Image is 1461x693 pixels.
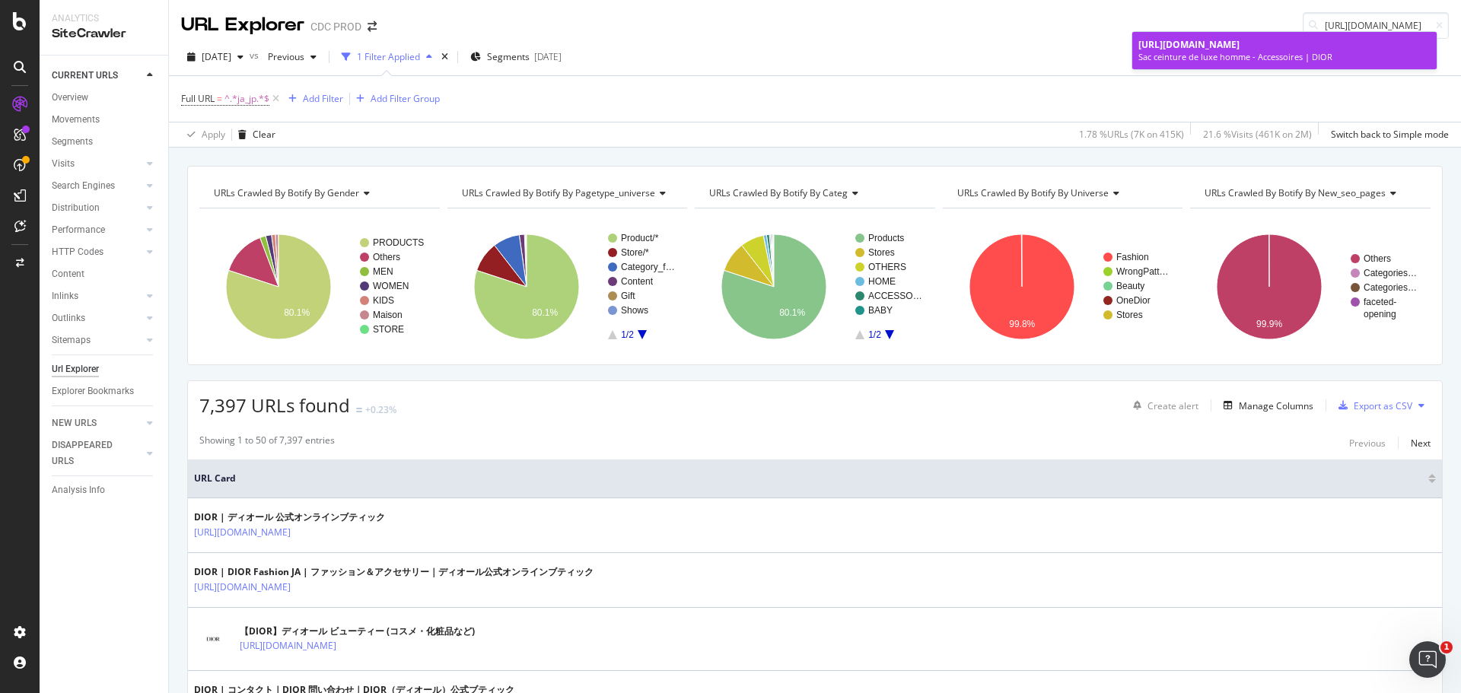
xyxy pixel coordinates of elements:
span: Full URL [181,92,215,105]
div: URL Explorer [181,12,304,38]
text: Content [621,276,654,287]
a: Segments [52,134,158,150]
text: 80.1% [532,307,558,318]
text: Categories… [1364,282,1417,293]
div: arrow-right-arrow-left [368,21,377,32]
div: +0.23% [365,403,396,416]
input: Find a URL [1303,12,1449,39]
div: Analysis Info [52,482,105,498]
text: opening [1364,309,1396,319]
div: Add Filter [303,92,343,105]
text: HOME [868,276,896,287]
text: 99.9% [1256,319,1282,329]
svg: A chart. [1190,221,1431,353]
div: Inlinks [52,288,78,304]
h4: URLs Crawled By Botify By new_seo_pages [1202,181,1417,205]
div: times [438,49,451,65]
div: Sitemaps [52,332,91,348]
a: [URL][DOMAIN_NAME]Sac ceinture de luxe homme - Accessoires | DIOR [1132,32,1437,69]
button: Create alert [1127,393,1198,418]
a: [URL][DOMAIN_NAME] [194,580,291,595]
a: HTTP Codes [52,244,142,260]
div: Explorer Bookmarks [52,383,134,399]
div: Create alert [1147,399,1198,412]
text: Product/* [621,233,659,243]
button: Segments[DATE] [464,45,568,69]
text: Category_f… [621,262,675,272]
iframe: Intercom live chat [1409,641,1446,678]
a: Content [52,266,158,282]
text: 1/2 [621,329,634,340]
text: Stores [1116,310,1143,320]
div: Manage Columns [1239,399,1313,412]
text: Store/* [621,247,649,258]
button: 1 Filter Applied [336,45,438,69]
text: PRODUCTS [373,237,424,248]
div: Export as CSV [1354,399,1412,412]
div: DIOR | DIOR Fashion JA | ファッション＆アクセサリー｜ディオール公式オンラインブティック [194,565,594,579]
div: Segments [52,134,93,150]
div: CDC PROD [310,19,361,34]
h4: URLs Crawled By Botify By categ [706,181,921,205]
text: BABY [868,305,893,316]
div: Overview [52,90,88,106]
a: Sitemaps [52,332,142,348]
button: Add Filter [282,90,343,108]
a: Url Explorer [52,361,158,377]
text: Others [373,252,400,262]
text: OTHERS [868,262,906,272]
text: WrongPatt… [1116,266,1168,277]
a: DISAPPEARED URLS [52,437,142,469]
span: URLs Crawled By Botify By pagetype_universe [462,186,655,199]
a: CURRENT URLS [52,68,142,84]
text: KIDS [373,295,394,306]
button: [DATE] [181,45,250,69]
button: Previous [1349,434,1386,452]
button: Next [1411,434,1431,452]
text: Fashion [1116,252,1149,262]
div: A chart. [447,221,688,353]
button: Manage Columns [1217,396,1313,415]
a: Inlinks [52,288,142,304]
div: DIOR | ディオール 公式オンラインブティック [194,510,385,524]
div: SiteCrawler [52,25,156,43]
text: WOMEN [373,281,409,291]
div: NEW URLS [52,415,97,431]
h4: URLs Crawled By Botify By gender [211,181,426,205]
div: 【DIOR】ディオール ビューティー (コスメ・化粧品など) [240,625,475,638]
div: Analytics [52,12,156,25]
a: Analysis Info [52,482,158,498]
span: URLs Crawled By Botify By universe [957,186,1109,199]
text: Gift [621,291,635,301]
span: URLs Crawled By Botify By gender [214,186,359,199]
text: 80.1% [779,307,805,318]
div: Clear [253,128,275,141]
text: faceted- [1364,297,1396,307]
div: DISAPPEARED URLS [52,437,129,469]
span: [URL][DOMAIN_NAME] [1138,38,1240,51]
button: Apply [181,122,225,147]
text: Maison [373,310,403,320]
button: Clear [232,122,275,147]
div: A chart. [695,221,935,353]
div: Sac ceinture de luxe homme - Accessoires | DIOR [1138,51,1431,63]
span: URL Card [194,472,1424,485]
a: Visits [52,156,142,172]
a: [URL][DOMAIN_NAME] [240,638,336,653]
span: 2025 Sep. 26th [202,50,231,63]
div: Movements [52,112,100,128]
a: Movements [52,112,158,128]
div: [DATE] [534,50,562,63]
a: NEW URLS [52,415,142,431]
span: = [217,92,222,105]
div: Performance [52,222,105,238]
span: 1 [1440,641,1453,653]
div: Switch back to Simple mode [1331,128,1449,141]
img: main image [194,629,232,649]
span: ^.*ja_jp.*$ [224,88,269,110]
div: 1 Filter Applied [357,50,420,63]
svg: A chart. [943,221,1183,353]
text: 99.8% [1009,319,1035,329]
